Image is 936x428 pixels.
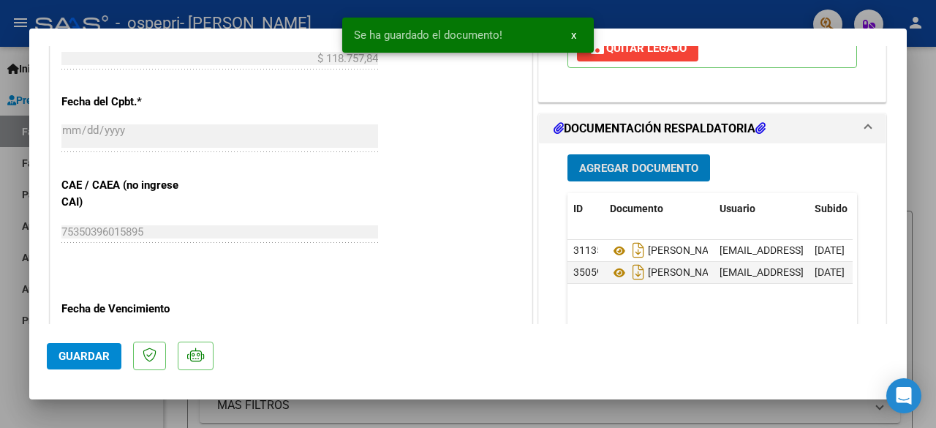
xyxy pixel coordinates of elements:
span: [DATE] [815,244,845,256]
p: Fecha de Vencimiento [61,301,199,318]
i: Descargar documento [629,239,648,262]
span: x [571,29,576,42]
span: Guardar [58,350,110,363]
span: Documento [610,203,663,214]
button: x [559,22,588,48]
span: [PERSON_NAME] Asistencia [610,245,775,257]
span: 31135 [573,244,603,256]
datatable-header-cell: ID [567,193,604,225]
span: Se ha guardado el documento! [354,28,502,42]
datatable-header-cell: Usuario [714,193,809,225]
span: [DATE] [815,266,845,278]
span: Agregar Documento [579,162,698,175]
span: Quitar Legajo [589,42,687,55]
button: Quitar Legajo [577,35,698,61]
span: 35059 [573,266,603,278]
button: Guardar [47,343,121,369]
datatable-header-cell: Documento [604,193,714,225]
span: Usuario [720,203,755,214]
i: Descargar documento [629,260,648,284]
div: Open Intercom Messenger [886,378,921,413]
h1: DOCUMENTACIÓN RESPALDATORIA [554,120,766,138]
mat-expansion-panel-header: DOCUMENTACIÓN RESPALDATORIA [539,114,886,143]
button: Agregar Documento [567,154,710,181]
span: ID [573,203,583,214]
p: Fecha del Cpbt. [61,94,199,110]
p: CAE / CAEA (no ingrese CAI) [61,177,199,210]
span: [PERSON_NAME] Asistencia [DATE] [610,267,807,279]
datatable-header-cell: Subido [809,193,882,225]
span: Subido [815,203,848,214]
